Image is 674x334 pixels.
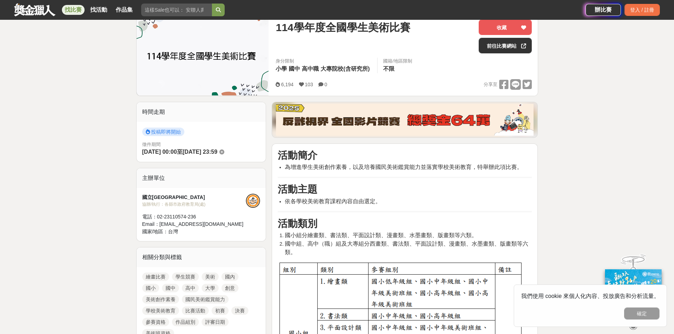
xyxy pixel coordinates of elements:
a: 學校美術教育 [142,306,179,315]
a: 決賽 [231,306,248,315]
a: 大學 [202,284,219,292]
a: 找活動 [87,5,110,15]
a: 比賽活動 [182,306,209,315]
a: 美術 [202,273,219,281]
span: 依各學校美術教育課程內容自由選定。 [285,198,381,204]
a: 作品組別 [172,318,199,326]
span: 國中組、高中（職）組及大專組分西畫類、書法類、平面設計類、漫畫類、水墨畫類、版畫類等六類。 [285,241,528,255]
span: 國家/地區： [142,229,168,234]
a: 國中 [162,284,179,292]
a: 找比賽 [62,5,85,15]
a: 初賽 [212,306,229,315]
span: 國中 [289,66,300,72]
span: 不限 [383,66,394,72]
span: 大專院校(含研究所) [321,66,370,72]
span: 台灣 [168,229,178,234]
div: 主辦單位 [137,168,266,188]
span: 分享至 [484,79,497,90]
div: 國立[GEOGRAPHIC_DATA] [142,194,246,201]
a: 高中 [182,284,199,292]
a: 國小 [142,284,159,292]
a: 國內 [221,273,238,281]
span: 0 [324,82,327,87]
a: 學生競賽 [172,273,199,281]
span: [DATE] 00:00 [142,149,177,155]
a: 繪畫比賽 [142,273,169,281]
img: c171a689-fb2c-43c6-a33c-e56b1f4b2190.jpg [605,269,662,316]
a: 美術創作素養 [142,295,179,304]
span: 103 [305,82,313,87]
span: 國小組分繪畫類、書法類、平面設計類、漫畫類、水墨畫類、版畫類等六類。 [285,232,477,238]
span: 至 [177,149,183,155]
a: 評審日期 [202,318,229,326]
strong: 活動主題 [278,184,317,195]
a: 國民美術鑑賞能力 [182,295,229,304]
button: 確定 [624,307,659,320]
span: 6,194 [281,82,293,87]
div: 時間走期 [137,102,266,122]
a: 創意 [221,284,238,292]
span: [DATE] 23:59 [183,149,217,155]
span: 高中職 [302,66,319,72]
div: 電話： 02-23110574-236 [142,213,246,221]
strong: 活動簡介 [278,150,317,161]
input: 這樣Sale也可以： 安聯人壽創意銷售法募集 [141,4,212,16]
span: 小學 [276,66,287,72]
strong: 活動類別 [278,218,317,229]
span: 114學年度全國學生美術比賽 [276,19,410,35]
div: 相關分類與標籤 [137,247,266,267]
span: 為增進學生美術創作素養，以及培養國民美術鑑賞能力並落實學校美術教育，特舉辦此項比賽。 [285,164,523,170]
div: 國籍/地區限制 [383,58,412,65]
div: Email： [EMAIL_ADDRESS][DOMAIN_NAME] [142,221,246,228]
div: 協辦/執行： 各縣市政府教育局(處) [142,201,246,207]
span: 投稿即將開始 [142,128,184,136]
a: 參賽資格 [142,318,169,326]
a: 作品集 [113,5,136,15]
div: 身分限制 [276,58,371,65]
div: 登入 / 註冊 [624,4,660,16]
a: 辦比賽 [586,4,621,16]
button: 收藏 [479,19,532,35]
span: 我們使用 cookie 來個人化內容、投放廣告和分析流量。 [521,293,659,299]
img: Cover Image [137,14,269,95]
img: 760c60fc-bf85-49b1-bfa1-830764fee2cd.png [276,104,534,136]
a: 前往比賽網站 [479,38,532,53]
span: 徵件期間 [142,142,161,147]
